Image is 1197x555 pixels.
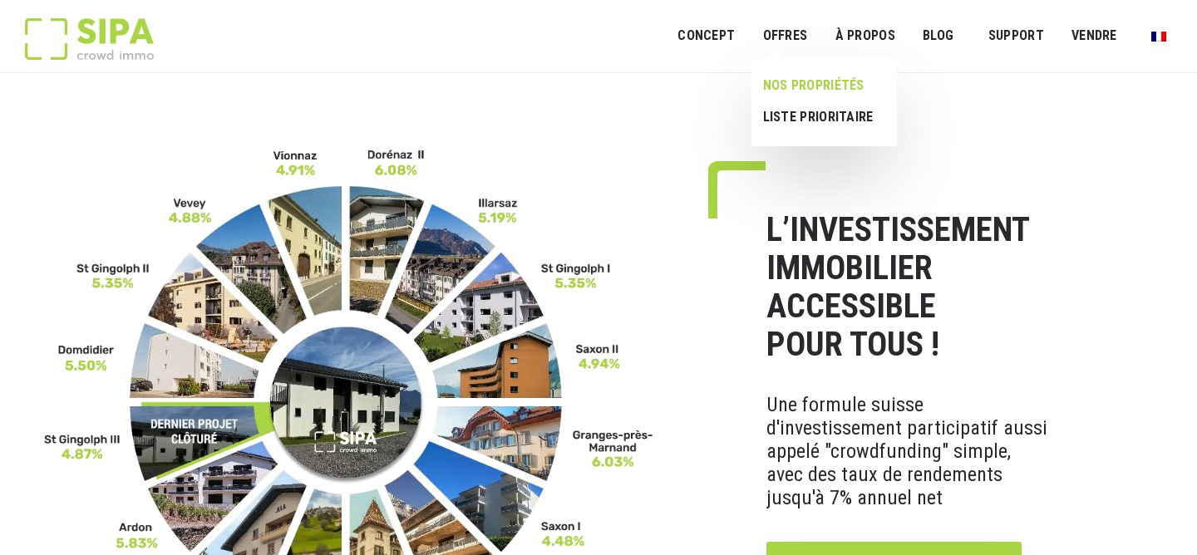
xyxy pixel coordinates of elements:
[766,381,1050,522] p: Une formule suisse d'investissement participatif aussi appelé "crowdfunding" simple, avec des tau...
[751,17,818,55] a: OFFRES
[1061,17,1128,55] a: VENDRE
[1151,32,1166,42] img: Français
[751,101,884,133] a: LISTE PRIORITAIRE
[766,211,1050,364] h1: L’INVESTISSEMENT IMMOBILIER ACCESSIBLE POUR TOUS !
[1140,20,1177,52] a: Passer à
[824,17,906,55] a: À PROPOS
[667,17,746,55] a: Concept
[978,17,1055,55] a: SUPPORT
[1114,475,1197,555] iframe: Chat Widget
[912,17,965,55] a: Blog
[677,15,1172,56] nav: Menu principal
[751,70,884,101] a: NOS PROPRIÉTÉS
[1114,475,1197,555] div: Widget de chat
